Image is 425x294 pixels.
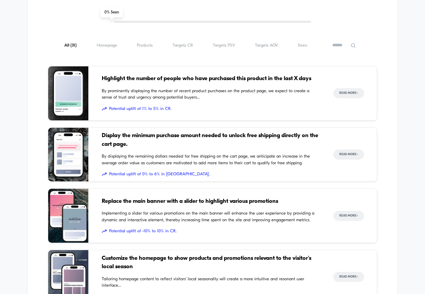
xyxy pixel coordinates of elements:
span: By prominently displaying the number of recent product purchases on the product page, we expect t... [102,88,320,101]
span: Display the minimum purchase amount needed to unlock free shipping directly on the cart page. [102,131,320,149]
span: Targets AOV [255,43,278,48]
span: Homepage [97,43,117,48]
img: Implementing a slider for various promotions on the main banner will enhance the user experience ... [48,189,88,243]
button: Play, NEW DEMO 2025-VEED.mp4 [3,108,14,119]
span: Implementing a slider for various promotions on the main banner will enhance the user experience ... [102,210,320,223]
span: By displaying the remaining dollars needed for free shipping on the cart page, we anticipate an i... [102,153,320,166]
span: 0 % Seen [100,7,123,17]
span: Potential uplift of 1% to 5% in CR. [102,106,320,112]
span: Potential uplift of -10% to 10% in CR. [102,228,320,235]
img: By prominently displaying the number of recent product purchases on the product page, we expect t... [48,66,88,120]
input: Seek [5,99,213,105]
span: All [64,43,77,48]
span: Targets CR [173,43,193,48]
span: Products [137,43,153,48]
img: By displaying the remaining dollars needed for free shipping on the cart page, we anticipate an i... [48,128,88,182]
span: Potential uplift of 0% to 6% in [GEOGRAPHIC_DATA]. [102,171,320,178]
span: Tailoring homepage content to reflect visitors' local seasonality will create a more intuitive an... [102,276,320,289]
span: ( 31 ) [70,43,77,48]
span: Replace the main banner with a slider to highlight various promotions [102,197,320,206]
input: Volume [169,110,189,117]
span: Customize the homepage to show products and promotions relevant to the visitor's local season [102,254,320,271]
button: Play, NEW DEMO 2025-VEED.mp4 [100,53,116,69]
span: Highlight the number of people who have purchased this product in the last X days [102,74,320,83]
div: Current time [140,110,156,117]
button: Read More> [333,272,364,282]
span: Seen [298,43,307,48]
button: Read More> [333,88,364,98]
span: Targets PSV [213,43,235,48]
button: Read More> [333,150,364,160]
button: Read More> [333,211,364,221]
